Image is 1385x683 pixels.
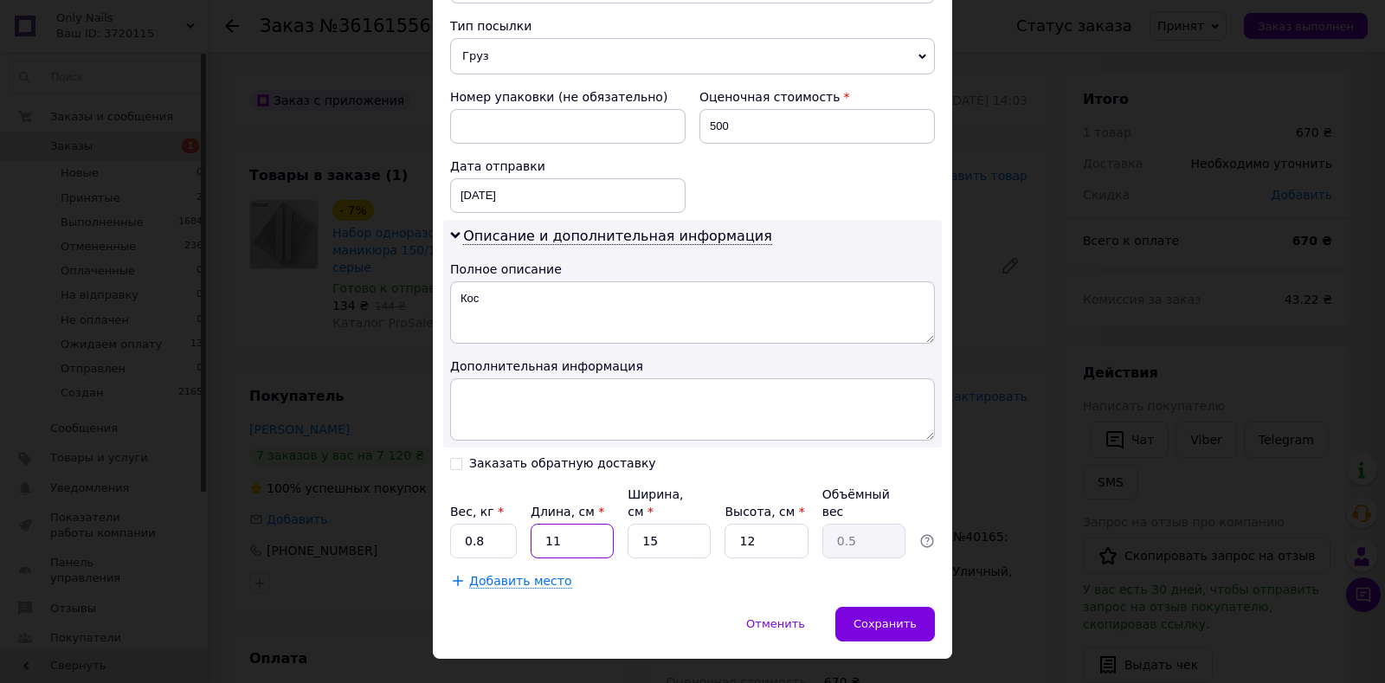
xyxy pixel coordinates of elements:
[469,574,572,589] span: Добавить место
[746,617,805,630] span: Отменить
[450,281,935,344] textarea: Кос
[469,456,656,471] div: Заказать обратную доставку
[725,505,804,519] label: Высота, см
[450,19,531,33] span: Тип посылки
[450,505,504,519] label: Вес, кг
[463,228,772,245] span: Описание и дополнительная информация
[822,486,905,520] div: Объёмный вес
[450,158,686,175] div: Дата отправки
[628,487,683,519] label: Ширина, см
[699,88,935,106] div: Оценочная стоимость
[450,38,935,74] span: Груз
[854,617,917,630] span: Сохранить
[531,505,604,519] label: Длина, см
[450,358,935,375] div: Дополнительная информация
[450,261,935,278] div: Полное описание
[450,88,686,106] div: Номер упаковки (не обязательно)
